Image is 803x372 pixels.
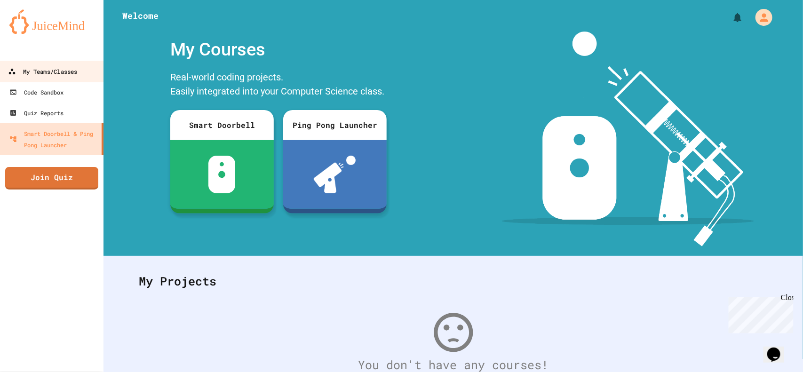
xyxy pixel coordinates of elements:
[166,32,391,68] div: My Courses
[725,293,794,333] iframe: chat widget
[763,334,794,363] iframe: chat widget
[129,263,777,300] div: My Projects
[166,68,391,103] div: Real-world coding projects. Easily integrated into your Computer Science class.
[9,9,94,34] img: logo-orange.svg
[5,167,98,190] a: Join Quiz
[8,66,77,78] div: My Teams/Classes
[9,87,64,98] div: Code Sandbox
[9,107,64,119] div: Quiz Reports
[502,32,754,246] img: banner-image-my-projects.png
[715,9,746,25] div: My Notifications
[314,156,356,193] img: ppl-with-ball.png
[170,110,274,140] div: Smart Doorbell
[746,7,775,28] div: My Account
[283,110,387,140] div: Ping Pong Launcher
[208,156,235,193] img: sdb-white.svg
[9,128,98,150] div: Smart Doorbell & Ping Pong Launcher
[4,4,65,60] div: Chat with us now!Close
